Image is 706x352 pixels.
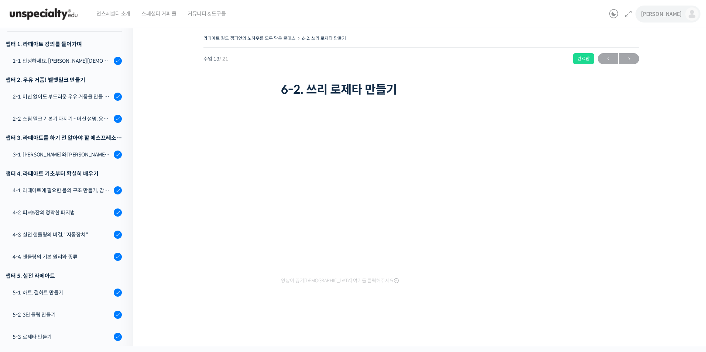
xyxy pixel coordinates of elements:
[281,278,399,284] span: 영상이 끊기[DEMOGRAPHIC_DATA] 여기를 클릭해주세요
[13,186,112,194] div: 4-1. 라떼아트에 필요한 몸의 구조 만들기, 감독관 & 관찰자가 되는 법
[2,234,49,252] a: 홈
[573,53,594,64] div: 완료함
[13,93,112,101] div: 2-1. 머신 없이도 부드러운 우유 거품을 만들 수 있어요 (프렌치 프레스)
[13,115,112,123] div: 2-2. 스팀 밀크 기본기 다지기 - 머신 설명, 용어 설명, 스팀 공기가 생기는 이유
[619,54,639,64] span: →
[13,333,112,341] div: 5-3. 로제타 만들기
[68,245,76,251] span: 대화
[6,75,122,85] div: 챕터 2. 우유 거품! 벨벳밀크 만들기
[13,289,112,297] div: 5-1. 하트, 결하트 만들기
[49,234,95,252] a: 대화
[281,83,562,97] h1: 6-2. 쓰리 로제타 만들기
[619,53,639,64] a: 다음→
[13,151,112,159] div: 3-1. [PERSON_NAME]와 [PERSON_NAME], [PERSON_NAME]과 백플러싱이 라떼아트에 미치는 영향
[6,169,122,179] div: 챕터 4. 라떼아트 기초부터 확실히 배우기
[6,39,122,49] h3: 챕터 1. 라떼아트 강의를 들어가며
[13,57,112,65] div: 1-1. 안녕하세요, [PERSON_NAME][DEMOGRAPHIC_DATA][PERSON_NAME]입니다.
[13,253,112,261] div: 4-4. 핸들링의 기본 원리와 종류
[114,245,123,251] span: 설정
[302,35,346,41] a: 6-2. 쓰리 로제타 만들기
[598,53,618,64] a: ←이전
[6,271,122,281] div: 챕터 5. 실전 라떼아트
[6,133,122,143] div: 챕터 3. 라떼아트를 하기 전 알아야 할 에스프레소 지식
[13,208,112,217] div: 4-2. 피쳐&잔의 정확한 파지법
[203,35,295,41] a: 라떼아트 월드 챔피언의 노하우를 모두 담은 클래스
[219,56,228,62] span: / 21
[23,245,28,251] span: 홈
[13,311,112,319] div: 5-2. 3단 튤립 만들기
[203,56,228,61] span: 수업 13
[13,231,112,239] div: 4-3. 실전 핸들링의 비결, "자동장치"
[598,54,618,64] span: ←
[95,234,142,252] a: 설정
[641,11,682,17] span: [PERSON_NAME]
